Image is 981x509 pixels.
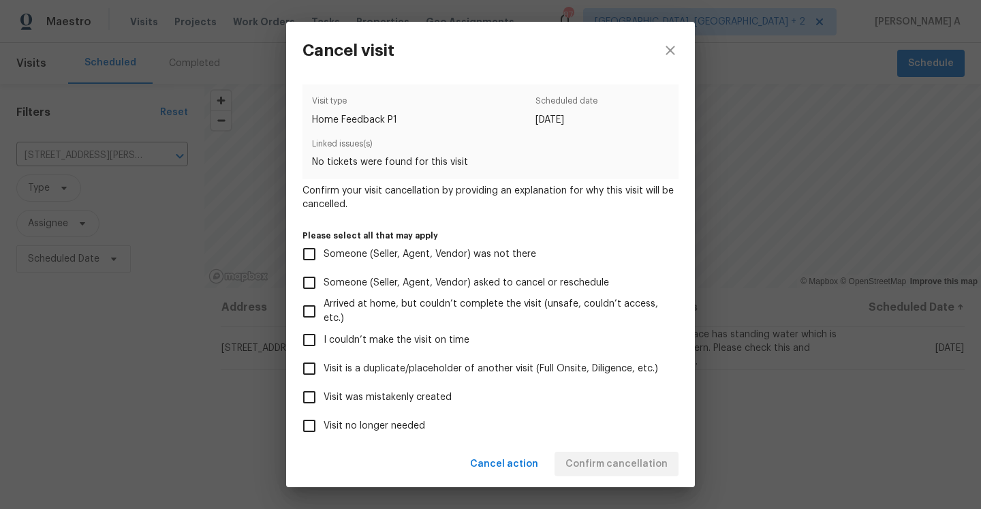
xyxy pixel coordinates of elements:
[302,184,679,211] span: Confirm your visit cancellation by providing an explanation for why this visit will be cancelled.
[535,94,597,112] span: Scheduled date
[312,155,668,169] span: No tickets were found for this visit
[324,419,425,433] span: Visit no longer needed
[312,137,668,155] span: Linked issues(s)
[470,456,538,473] span: Cancel action
[324,297,668,326] span: Arrived at home, but couldn’t complete the visit (unsafe, couldn’t access, etc.)
[324,247,536,262] span: Someone (Seller, Agent, Vendor) was not there
[302,41,394,60] h3: Cancel visit
[535,113,597,127] span: [DATE]
[312,113,397,127] span: Home Feedback P1
[302,232,679,240] label: Please select all that may apply
[646,22,695,79] button: close
[324,333,469,348] span: I couldn’t make the visit on time
[312,94,397,112] span: Visit type
[324,390,452,405] span: Visit was mistakenly created
[324,362,658,376] span: Visit is a duplicate/placeholder of another visit (Full Onsite, Diligence, etc.)
[324,276,609,290] span: Someone (Seller, Agent, Vendor) asked to cancel or reschedule
[465,452,544,477] button: Cancel action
